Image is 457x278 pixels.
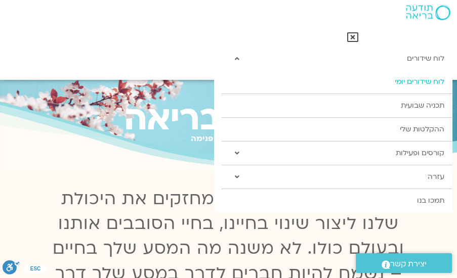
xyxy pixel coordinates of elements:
[222,94,451,117] a: תכניה שבועית
[214,189,451,212] a: תמכו בנו
[222,70,451,94] a: לוח שידורים יומי
[222,142,451,165] a: קורסים ופעילות
[222,165,451,189] a: עזרה
[356,253,452,273] a: יצירת קשר
[390,257,427,271] span: יצירת קשר
[406,5,450,20] img: תודעה בריאה
[222,118,451,141] a: ההקלטות שלי
[222,47,451,70] a: לוח שידורים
